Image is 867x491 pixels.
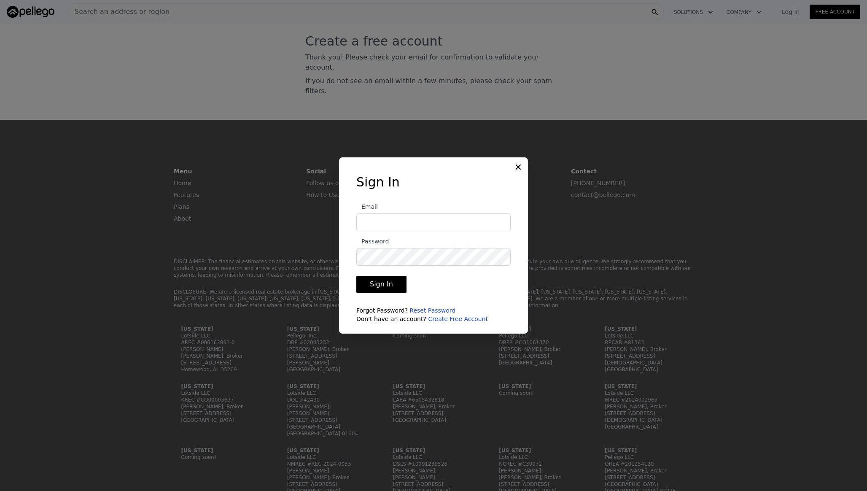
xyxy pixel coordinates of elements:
[428,316,488,322] a: Create Free Account
[356,306,511,323] div: Forgot Password? Don't have an account?
[356,203,378,210] span: Email
[356,175,511,190] h3: Sign In
[356,276,407,293] button: Sign In
[356,238,389,245] span: Password
[356,213,511,231] input: Email
[409,307,455,314] a: Reset Password
[356,248,511,266] input: Password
